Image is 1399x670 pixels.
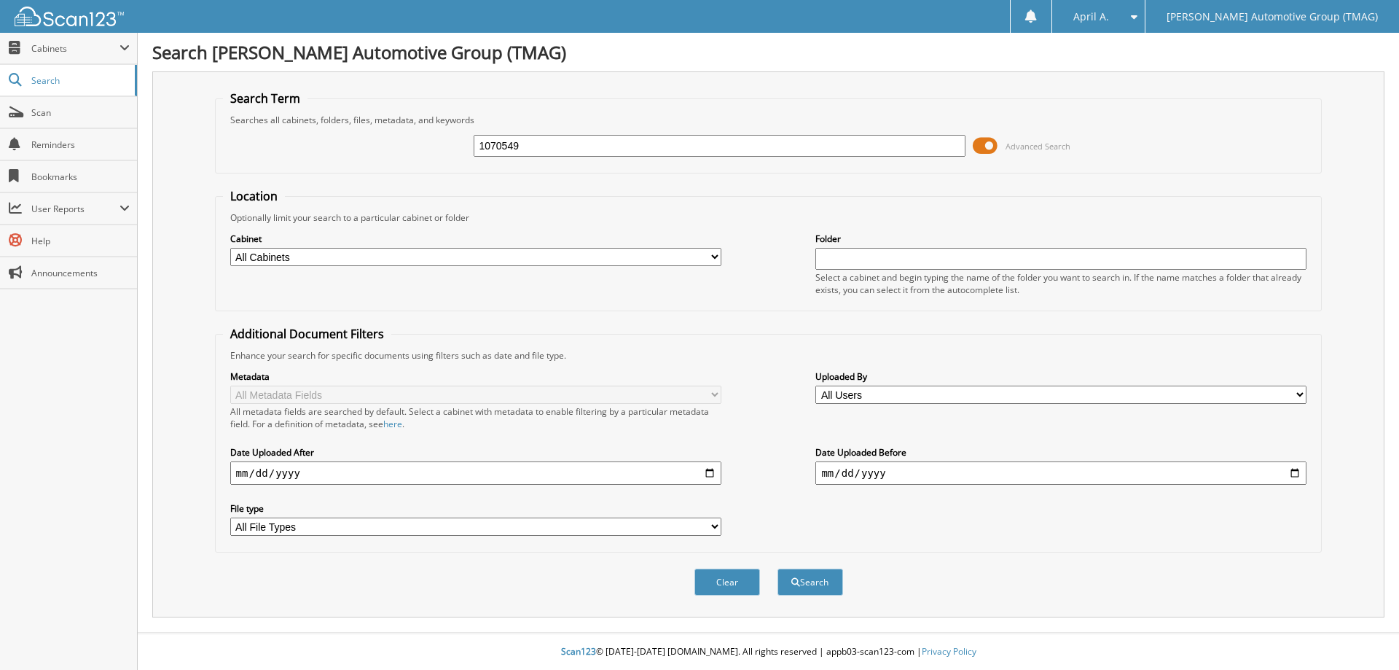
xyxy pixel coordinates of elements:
[383,418,402,430] a: here
[31,235,130,247] span: Help
[230,461,721,485] input: start
[31,267,130,279] span: Announcements
[230,370,721,383] label: Metadata
[138,634,1399,670] div: © [DATE]-[DATE] [DOMAIN_NAME]. All rights reserved | appb03-scan123-com |
[31,171,130,183] span: Bookmarks
[815,461,1306,485] input: end
[777,569,843,596] button: Search
[1167,12,1378,21] span: [PERSON_NAME] Automotive Group (TMAG)
[922,645,976,658] a: Privacy Policy
[223,188,285,204] legend: Location
[230,405,721,430] div: All metadata fields are searched by default. Select a cabinet with metadata to enable filtering b...
[31,42,119,55] span: Cabinets
[31,139,130,151] span: Reminders
[152,40,1384,64] h1: Search [PERSON_NAME] Automotive Group (TMAG)
[815,271,1306,296] div: Select a cabinet and begin typing the name of the folder you want to search in. If the name match...
[1006,141,1070,152] span: Advanced Search
[223,349,1314,362] div: Enhance your search for specific documents using filters such as date and file type.
[15,7,124,26] img: scan123-logo-white.svg
[223,211,1314,224] div: Optionally limit your search to a particular cabinet or folder
[815,446,1306,459] label: Date Uploaded Before
[230,233,721,245] label: Cabinet
[31,203,119,215] span: User Reports
[815,370,1306,383] label: Uploaded By
[1073,12,1109,21] span: April A.
[230,446,721,459] label: Date Uploaded After
[230,502,721,515] label: File type
[561,645,596,658] span: Scan123
[31,106,130,119] span: Scan
[223,326,391,342] legend: Additional Document Filters
[223,114,1314,126] div: Searches all cabinets, folders, files, metadata, and keywords
[31,74,128,87] span: Search
[694,569,760,596] button: Clear
[223,90,307,106] legend: Search Term
[815,233,1306,245] label: Folder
